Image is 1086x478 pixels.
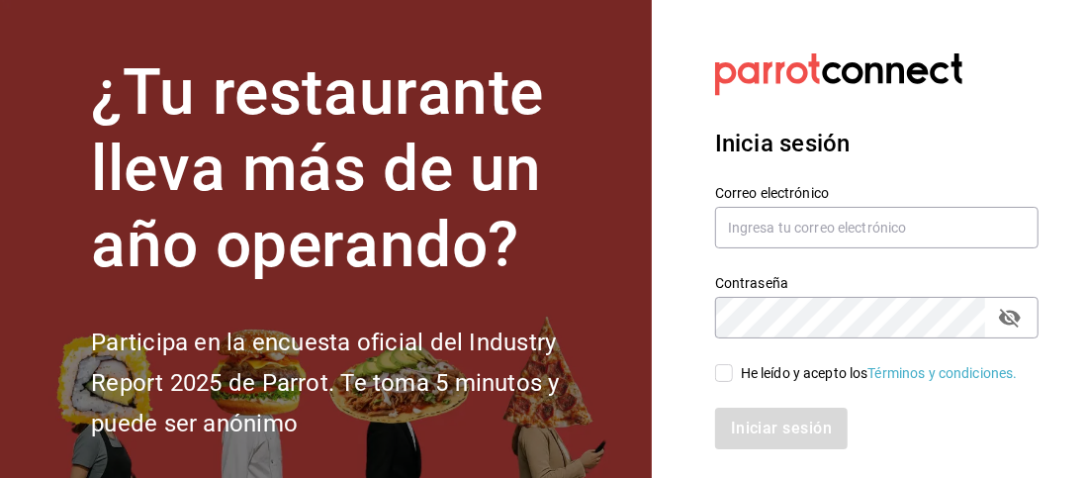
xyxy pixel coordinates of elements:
[741,363,1018,384] div: He leído y acepto los
[715,207,1039,248] input: Ingresa tu correo electrónico
[868,365,1018,381] a: Términos y condiciones.
[715,126,1039,161] h3: Inicia sesión
[91,55,625,283] h1: ¿Tu restaurante lleva más de un año operando?
[993,301,1027,335] button: passwordField
[91,323,625,443] h2: Participa en la encuesta oficial del Industry Report 2025 de Parrot. Te toma 5 minutos y puede se...
[715,187,1039,201] label: Correo electrónico
[715,277,1039,291] label: Contraseña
